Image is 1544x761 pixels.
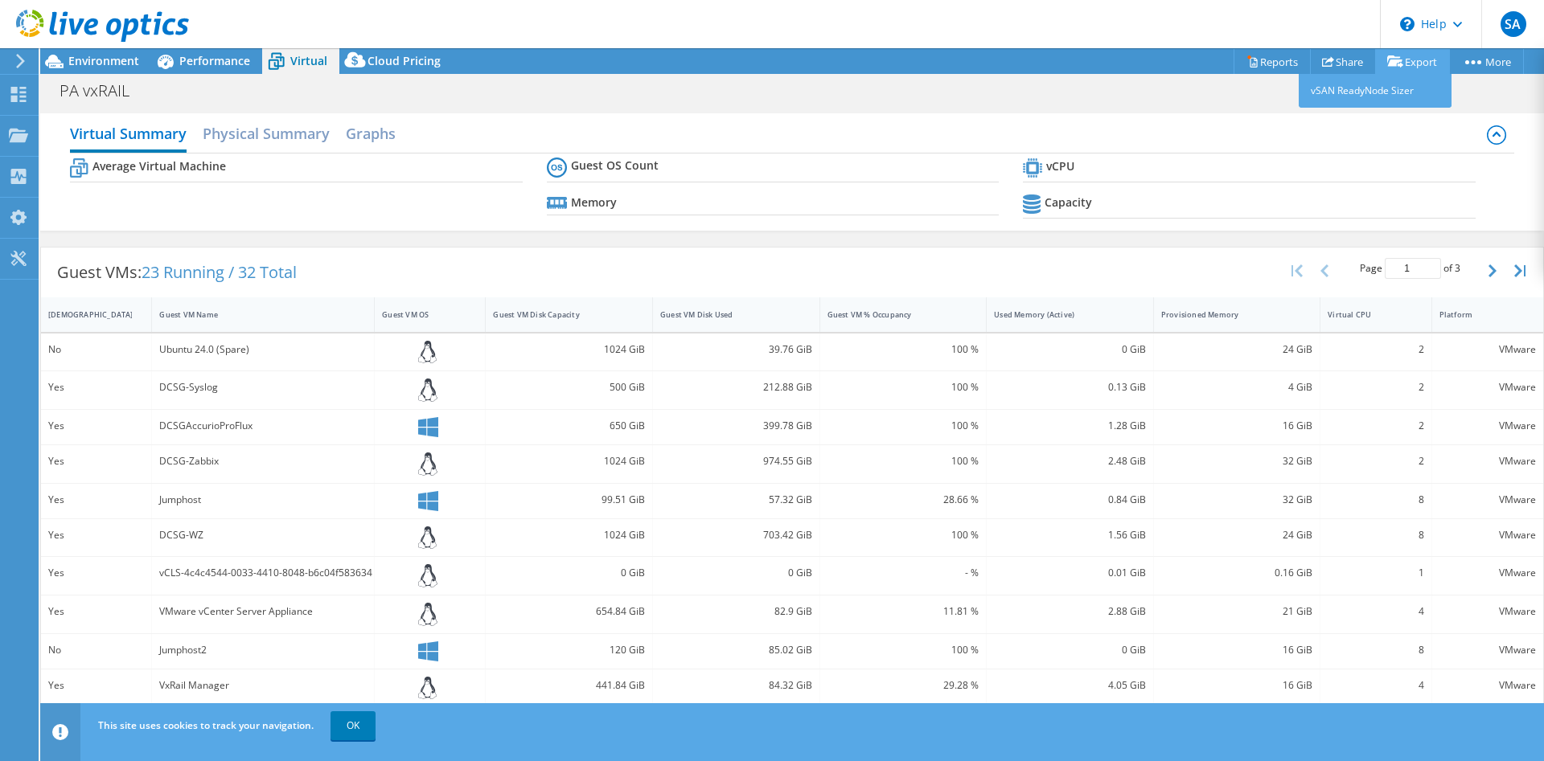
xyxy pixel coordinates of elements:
div: 100 % [827,417,979,435]
div: vCLS-4c4c4544-0033-4410-8048-b6c04f583634 [159,564,367,582]
div: 82.9 GiB [660,603,812,620]
a: Reports [1234,49,1311,74]
div: Yes [48,417,144,435]
div: 32 GiB [1161,491,1313,509]
div: 2 [1328,417,1423,435]
div: Jumphost [159,491,367,509]
div: DCSG-WZ [159,526,367,544]
div: 441.84 GiB [493,677,645,694]
div: No [48,641,144,659]
h2: Graphs [346,117,396,149]
div: 100 % [827,641,979,659]
div: 1 [1328,564,1423,582]
div: VMware [1439,417,1536,435]
div: 39.76 GiB [660,341,812,358]
div: 4.05 GiB [994,677,1146,694]
div: VMware [1439,603,1536,620]
span: Cloud Pricing [368,53,441,68]
div: Guest VM Name [159,309,347,320]
a: OK [331,711,376,740]
span: Performance [179,53,250,68]
div: 650 GiB [493,417,645,435]
span: Virtual [290,53,327,68]
div: 8 [1328,491,1423,509]
div: 0 GiB [994,641,1146,659]
div: - % [827,564,979,582]
div: 0.13 GiB [994,378,1146,396]
div: 212.88 GiB [660,378,812,396]
b: Guest OS Count [571,158,659,174]
div: Guest VM % Occupancy [827,309,960,320]
div: 120 GiB [493,641,645,659]
a: More [1449,49,1524,74]
div: Ubuntu 24.0 (Spare) [159,341,367,358]
div: VMware [1439,452,1536,470]
div: Yes [48,677,144,694]
div: 28.66 % [827,491,979,509]
div: VMware [1439,641,1536,659]
div: 8 [1328,641,1423,659]
div: Guest VM Disk Capacity [493,309,626,320]
div: Used Memory (Active) [994,309,1127,320]
div: Guest VM Disk Used [660,309,793,320]
div: 0.84 GiB [994,491,1146,509]
div: 4 GiB [1161,378,1313,396]
div: 24 GiB [1161,341,1313,358]
div: 100 % [827,452,979,470]
div: 399.78 GiB [660,417,812,435]
div: Yes [48,452,144,470]
div: [DEMOGRAPHIC_DATA] [48,309,125,320]
div: 0.01 GiB [994,564,1146,582]
span: This site uses cookies to track your navigation. [98,718,314,732]
div: Yes [48,564,144,582]
a: Share [1310,49,1376,74]
div: 2 [1328,452,1423,470]
div: 4 [1328,603,1423,620]
a: vSAN ReadyNode Sizer [1299,74,1452,108]
div: 32 GiB [1161,452,1313,470]
div: 654.84 GiB [493,603,645,620]
span: 23 Running / 32 Total [142,261,297,283]
div: 24 GiB [1161,526,1313,544]
div: 84.32 GiB [660,677,812,694]
div: No [48,341,144,358]
b: Memory [571,194,617,211]
div: 2 [1328,341,1423,358]
div: 57.32 GiB [660,491,812,509]
div: VMware [1439,378,1536,396]
div: VMware [1439,564,1536,582]
div: 100 % [827,341,979,358]
div: 29.28 % [827,677,979,694]
b: vCPU [1046,158,1074,174]
div: 500 GiB [493,378,645,396]
div: 2.48 GiB [994,452,1146,470]
div: DCSG-Syslog [159,378,367,396]
div: 0 GiB [994,341,1146,358]
span: Environment [68,53,139,68]
div: VxRail Manager [159,677,367,694]
div: 0 GiB [493,564,645,582]
div: DCSG-Zabbix [159,452,367,470]
div: 1024 GiB [493,452,645,470]
div: 703.42 GiB [660,526,812,544]
div: VMware vCenter Server Appliance [159,603,367,620]
svg: \n [1400,17,1415,31]
div: Jumphost2 [159,641,367,659]
div: 2 [1328,378,1423,396]
span: 3 [1455,261,1460,275]
div: 1.28 GiB [994,417,1146,435]
div: VMware [1439,491,1536,509]
h1: PA vxRAIL [52,82,154,100]
div: VMware [1439,526,1536,544]
div: 1.56 GiB [994,526,1146,544]
div: 1024 GiB [493,526,645,544]
div: Yes [48,526,144,544]
div: 16 GiB [1161,417,1313,435]
div: Platform [1439,309,1517,320]
div: 85.02 GiB [660,641,812,659]
div: 4 [1328,677,1423,694]
div: DCSGAccurioProFlux [159,417,367,435]
div: Provisioned Memory [1161,309,1294,320]
div: 100 % [827,526,979,544]
div: Yes [48,603,144,620]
